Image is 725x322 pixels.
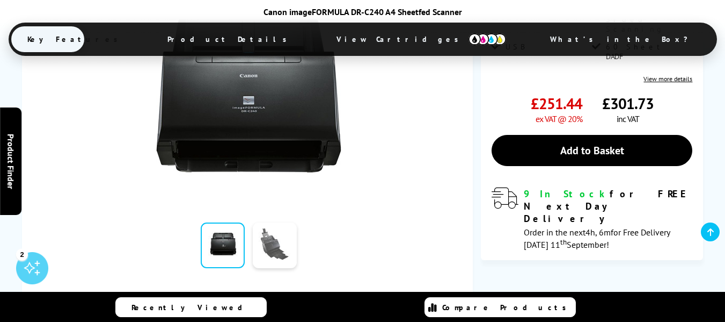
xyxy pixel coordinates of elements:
[320,25,522,53] span: View Cartridges
[585,227,611,238] span: 4h, 6m
[16,248,28,260] div: 2
[492,188,692,249] div: modal_delivery
[643,75,692,83] a: View more details
[115,297,267,317] a: Recently Viewed
[11,26,140,52] span: Key Features
[524,188,692,225] div: for FREE Next Day Delivery
[492,135,692,166] a: Add to Basket
[617,113,639,124] span: inc VAT
[5,133,16,189] span: Product Finder
[531,94,582,113] span: £251.44
[560,237,567,247] sup: th
[602,94,654,113] span: £301.73
[131,303,253,312] span: Recently Viewed
[536,113,582,124] span: ex VAT @ 20%
[468,33,506,45] img: cmyk-icon.svg
[524,188,610,200] span: 9 In Stock
[151,26,309,52] span: Product Details
[442,303,572,312] span: Compare Products
[524,227,670,250] span: Order in the next for Free Delivery [DATE] 11 September!
[424,297,576,317] a: Compare Products
[534,26,714,52] span: What’s in the Box?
